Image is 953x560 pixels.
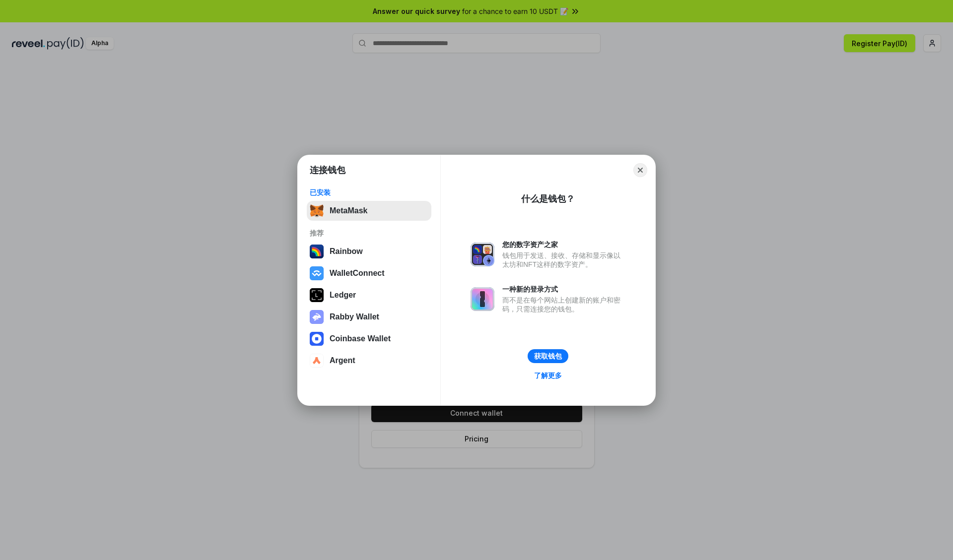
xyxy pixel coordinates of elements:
[307,351,431,371] button: Argent
[330,312,379,321] div: Rabby Wallet
[471,287,494,311] img: svg+xml,%3Csvg%20xmlns%3D%22http%3A%2F%2Fwww.w3.org%2F2000%2Fsvg%22%20fill%3D%22none%22%20viewBox...
[471,243,494,266] img: svg+xml,%3Csvg%20xmlns%3D%22http%3A%2F%2Fwww.w3.org%2F2000%2Fsvg%22%20fill%3D%22none%22%20viewBox...
[310,164,345,176] h1: 连接钱包
[310,204,324,218] img: svg+xml,%3Csvg%20fill%3D%22none%22%20height%3D%2233%22%20viewBox%3D%220%200%2035%2033%22%20width%...
[310,288,324,302] img: svg+xml,%3Csvg%20xmlns%3D%22http%3A%2F%2Fwww.w3.org%2F2000%2Fsvg%22%20width%3D%2228%22%20height%3...
[330,291,356,300] div: Ledger
[330,247,363,256] div: Rainbow
[310,229,428,238] div: 推荐
[330,206,367,215] div: MetaMask
[528,369,568,382] a: 了解更多
[310,310,324,324] img: svg+xml,%3Csvg%20xmlns%3D%22http%3A%2F%2Fwww.w3.org%2F2000%2Fsvg%22%20fill%3D%22none%22%20viewBox...
[307,307,431,327] button: Rabby Wallet
[502,240,625,249] div: 您的数字资产之家
[330,356,355,365] div: Argent
[502,285,625,294] div: 一种新的登录方式
[521,193,575,205] div: 什么是钱包？
[307,263,431,283] button: WalletConnect
[502,251,625,269] div: 钱包用于发送、接收、存储和显示像以太坊和NFT这样的数字资产。
[502,296,625,313] div: 而不是在每个网站上创建新的账户和密码，只需连接您的钱包。
[310,245,324,258] img: svg+xml,%3Csvg%20width%3D%22120%22%20height%3D%22120%22%20viewBox%3D%220%200%20120%20120%22%20fil...
[310,266,324,280] img: svg+xml,%3Csvg%20width%3D%2228%22%20height%3D%2228%22%20viewBox%3D%220%200%2028%2028%22%20fill%3D...
[307,285,431,305] button: Ledger
[307,242,431,261] button: Rainbow
[534,352,562,361] div: 获取钱包
[330,334,391,343] div: Coinbase Wallet
[534,371,562,380] div: 了解更多
[307,201,431,221] button: MetaMask
[307,329,431,349] button: Coinbase Wallet
[528,349,568,363] button: 获取钱包
[310,332,324,346] img: svg+xml,%3Csvg%20width%3D%2228%22%20height%3D%2228%22%20viewBox%3D%220%200%2028%2028%22%20fill%3D...
[633,163,647,177] button: Close
[310,188,428,197] div: 已安装
[310,354,324,368] img: svg+xml,%3Csvg%20width%3D%2228%22%20height%3D%2228%22%20viewBox%3D%220%200%2028%2028%22%20fill%3D...
[330,269,385,278] div: WalletConnect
